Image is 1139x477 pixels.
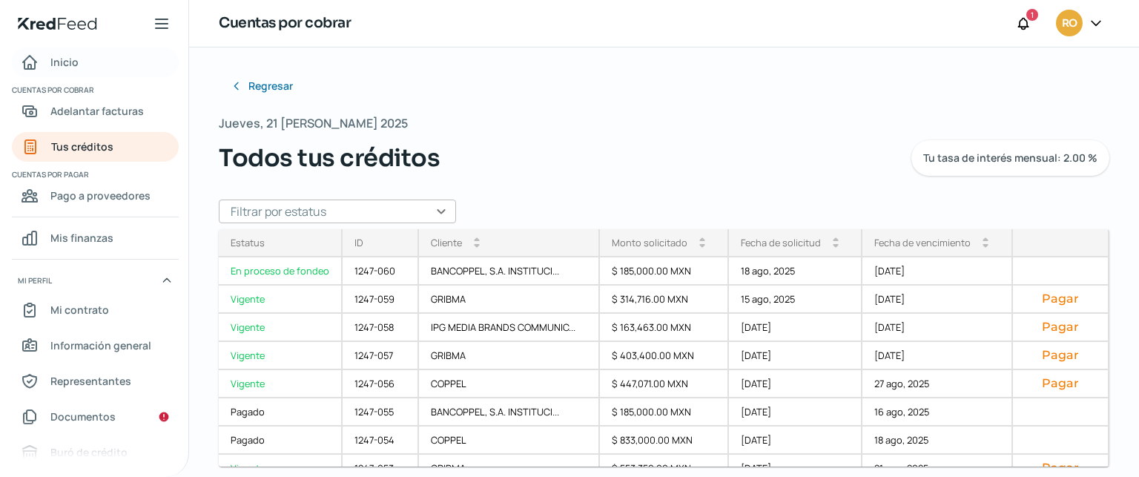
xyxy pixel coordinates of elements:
a: Tus créditos [12,132,179,162]
div: COPPEL [419,370,599,398]
div: 1247-055 [343,398,419,427]
div: [DATE] [729,427,862,455]
a: Inicio [12,47,179,77]
a: Pagado [219,398,343,427]
a: Vigente [219,342,343,370]
div: [DATE] [862,342,1012,370]
span: Tus créditos [51,137,113,156]
div: 27 ago, 2025 [862,370,1012,398]
span: Mis finanzas [50,228,113,247]
button: Regresar [219,71,305,101]
div: GRIBMA [419,342,599,370]
a: En proceso de fondeo [219,257,343,286]
span: Cuentas por cobrar [12,83,176,96]
div: BANCOPPEL, S.A. INSTITUCI... [419,398,599,427]
span: 1 [1031,8,1034,22]
div: COPPEL [419,427,599,455]
div: [DATE] [862,314,1012,342]
div: $ 163,463.00 MXN [600,314,729,342]
a: Pago a proveedores [12,181,179,211]
a: Vigente [219,286,343,314]
div: 1247-060 [343,257,419,286]
div: Estatus [231,236,265,249]
div: 1247-056 [343,370,419,398]
span: Mi perfil [18,274,52,287]
h1: Cuentas por cobrar [219,13,351,34]
div: $ 314,716.00 MXN [600,286,729,314]
span: Buró de crédito [50,443,128,461]
div: $ 833,000.00 MXN [600,427,729,455]
span: Jueves, 21 [PERSON_NAME] 2025 [219,113,408,134]
div: Monto solicitado [612,236,687,249]
div: [DATE] [862,286,1012,314]
button: Pagar [1025,348,1096,363]
i: arrow_drop_down [474,243,480,249]
i: arrow_drop_down [699,243,705,249]
button: Pagar [1025,292,1096,306]
span: Adelantar facturas [50,102,144,120]
div: Fecha de vencimiento [874,236,971,249]
span: Representantes [50,372,131,390]
div: 16 ago, 2025 [862,398,1012,427]
span: Pago a proveedores [50,186,151,205]
a: Mi contrato [12,295,179,325]
div: $ 185,000.00 MXN [600,398,729,427]
a: Pagado [219,427,343,455]
a: Vigente [219,370,343,398]
a: Representantes [12,366,179,396]
div: [DATE] [729,314,862,342]
div: Cliente [431,236,462,249]
div: [DATE] [862,257,1012,286]
div: [DATE] [729,342,862,370]
div: 15 ago, 2025 [729,286,862,314]
i: arrow_drop_down [833,243,839,249]
span: Información general [50,336,151,355]
div: $ 447,071.00 MXN [600,370,729,398]
button: Pagar [1025,376,1096,391]
a: Buró de crédito [12,438,179,467]
a: Vigente [219,314,343,342]
div: 18 ago, 2025 [729,257,862,286]
div: $ 403,400.00 MXN [600,342,729,370]
span: Regresar [248,81,293,91]
a: Documentos [12,402,179,432]
button: Pagar [1025,320,1096,335]
button: Pagar [1025,461,1096,476]
span: Mi contrato [50,300,109,319]
div: $ 185,000.00 MXN [600,257,729,286]
i: arrow_drop_down [983,243,988,249]
div: 1247-054 [343,427,419,455]
span: Tu tasa de interés mensual: 2.00 % [923,153,1097,163]
span: RO [1062,15,1077,33]
a: Adelantar facturas [12,96,179,126]
a: Mis finanzas [12,223,179,253]
div: [DATE] [729,398,862,427]
a: Información general [12,331,179,361]
div: IPG MEDIA BRANDS COMMUNIC... [419,314,599,342]
span: Inicio [50,53,79,71]
div: 18 ago, 2025 [862,427,1012,455]
div: 1247-058 [343,314,419,342]
div: Fecha de solicitud [741,236,821,249]
span: Todos tus créditos [219,140,440,176]
div: 1247-059 [343,286,419,314]
div: BANCOPPEL, S.A. INSTITUCI... [419,257,599,286]
span: Cuentas por pagar [12,168,176,181]
div: GRIBMA [419,286,599,314]
div: [DATE] [729,370,862,398]
div: 1247-057 [343,342,419,370]
span: Documentos [50,407,116,426]
div: ID [354,236,363,249]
